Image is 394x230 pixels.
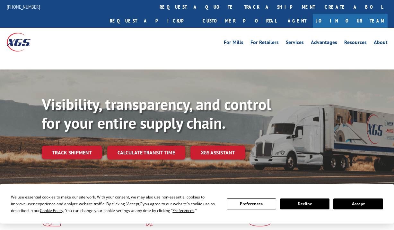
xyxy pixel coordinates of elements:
[190,146,245,160] a: XGS ASSISTANT
[224,40,243,47] a: For Mills
[250,40,279,47] a: For Retailers
[11,194,219,214] div: We use essential cookies to make our site work. With your consent, we may also use non-essential ...
[7,4,40,10] a: [PHONE_NUMBER]
[42,94,271,133] b: Visibility, transparency, and control for your entire supply chain.
[311,40,337,47] a: Advantages
[344,40,367,47] a: Resources
[374,40,388,47] a: About
[280,198,329,209] button: Decline
[227,198,276,209] button: Preferences
[198,14,281,28] a: Customer Portal
[105,14,198,28] a: Request a pickup
[333,198,383,209] button: Accept
[286,40,304,47] a: Services
[40,208,63,213] span: Cookie Policy
[313,14,388,28] a: Join Our Team
[42,146,102,159] a: Track shipment
[281,14,313,28] a: Agent
[107,146,185,160] a: Calculate transit time
[172,208,194,213] span: Preferences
